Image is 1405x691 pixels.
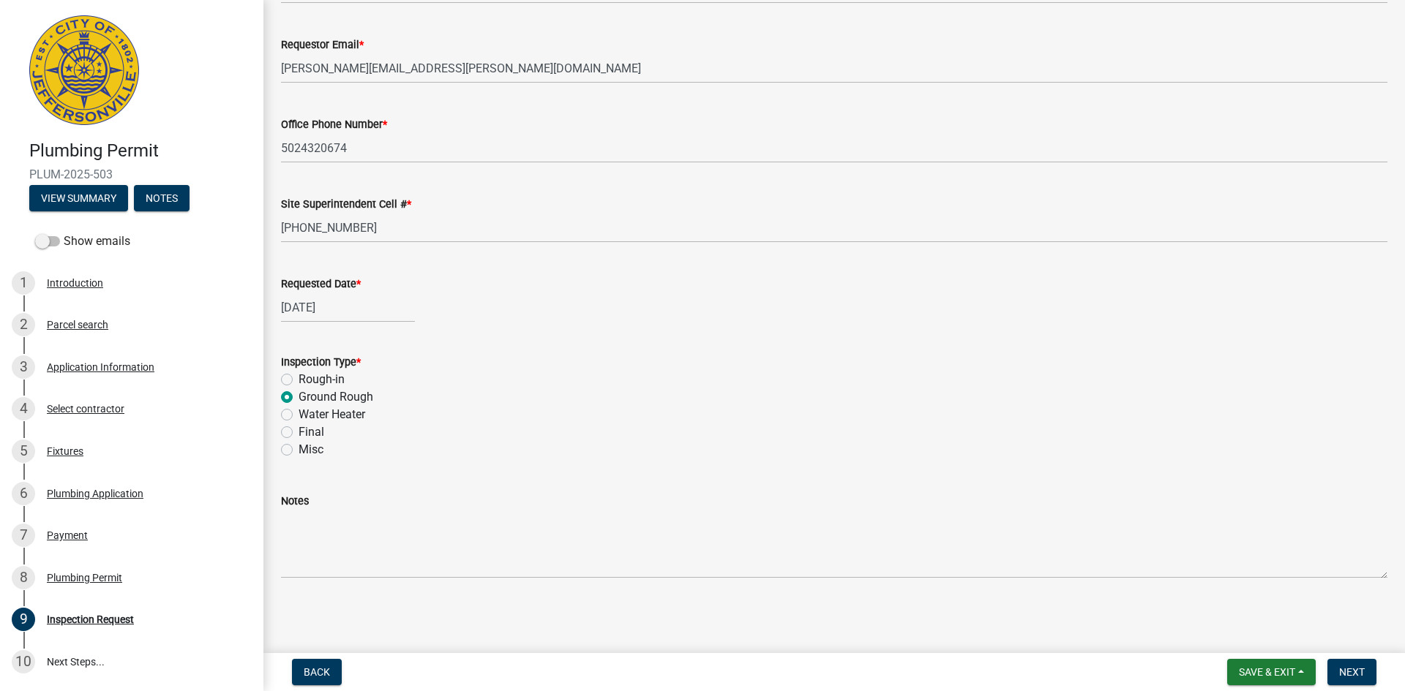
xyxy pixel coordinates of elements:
[47,278,103,288] div: Introduction
[12,271,35,295] div: 1
[12,313,35,336] div: 2
[304,666,330,678] span: Back
[47,404,124,414] div: Select contractor
[47,530,88,540] div: Payment
[1327,659,1376,685] button: Next
[299,371,345,388] label: Rough-in
[281,358,361,368] label: Inspection Type
[299,388,373,406] label: Ground Rough
[1339,666,1365,678] span: Next
[299,406,365,423] label: Water Heater
[281,279,361,290] label: Requested Date
[12,566,35,589] div: 8
[47,446,83,456] div: Fixtures
[47,573,122,583] div: Plumbing Permit
[29,193,128,205] wm-modal-confirm: Summary
[29,167,234,181] span: PLUM-2025-503
[299,441,323,458] label: Misc
[1239,666,1295,678] span: Save & Exit
[12,482,35,505] div: 6
[292,659,342,685] button: Back
[29,140,252,162] h4: Plumbing Permit
[29,185,128,211] button: View Summary
[12,439,35,463] div: 5
[1227,659,1316,685] button: Save & Exit
[281,292,415,322] input: mm/dd/yyyy
[12,608,35,631] div: 9
[134,185,190,211] button: Notes
[47,362,154,372] div: Application Information
[281,40,364,50] label: Requestor Email
[134,193,190,205] wm-modal-confirm: Notes
[12,524,35,547] div: 7
[299,423,324,441] label: Final
[12,397,35,420] div: 4
[29,15,139,125] img: City of Jeffersonville, Indiana
[12,650,35,673] div: 10
[281,120,387,130] label: Office Phone Number
[47,320,108,330] div: Parcel search
[281,200,411,210] label: Site Superintendent Cell #
[47,488,143,499] div: Plumbing Application
[12,355,35,379] div: 3
[47,614,134,624] div: Inspection Request
[35,233,130,250] label: Show emails
[281,496,309,507] label: Notes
